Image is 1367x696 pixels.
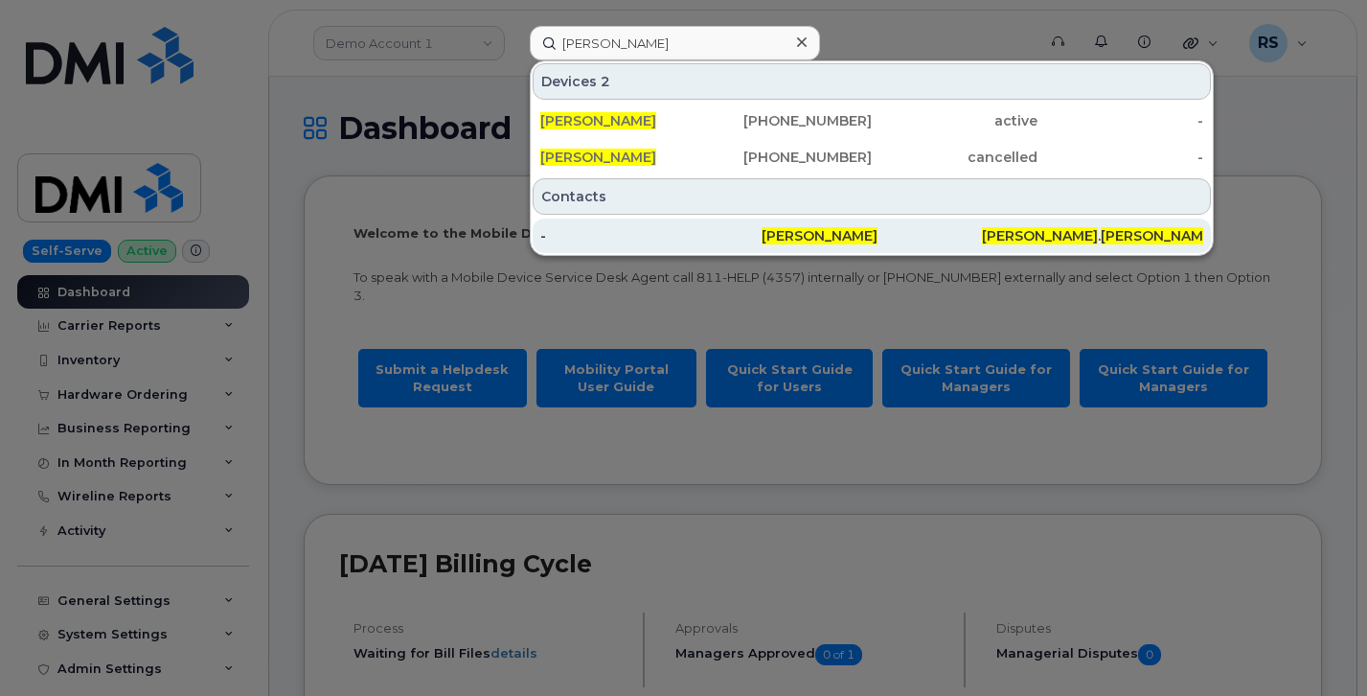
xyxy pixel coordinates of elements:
[982,227,1098,244] span: [PERSON_NAME]
[872,111,1037,130] div: active
[533,140,1211,174] a: [PERSON_NAME][PHONE_NUMBER]cancelled-
[533,104,1211,138] a: [PERSON_NAME][PHONE_NUMBER]active-
[540,226,762,245] div: -
[982,226,1203,245] div: . @[DOMAIN_NAME]
[601,72,610,91] span: 2
[533,178,1211,215] div: Contacts
[1101,227,1217,244] span: [PERSON_NAME]
[1037,111,1203,130] div: -
[872,148,1037,167] div: cancelled
[540,112,656,129] span: [PERSON_NAME]
[762,227,877,244] span: [PERSON_NAME]
[533,63,1211,100] div: Devices
[533,219,1211,253] a: -[PERSON_NAME][PERSON_NAME].[PERSON_NAME]@[DOMAIN_NAME]
[706,111,872,130] div: [PHONE_NUMBER]
[706,148,872,167] div: [PHONE_NUMBER]
[1037,148,1203,167] div: -
[540,149,656,166] span: [PERSON_NAME]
